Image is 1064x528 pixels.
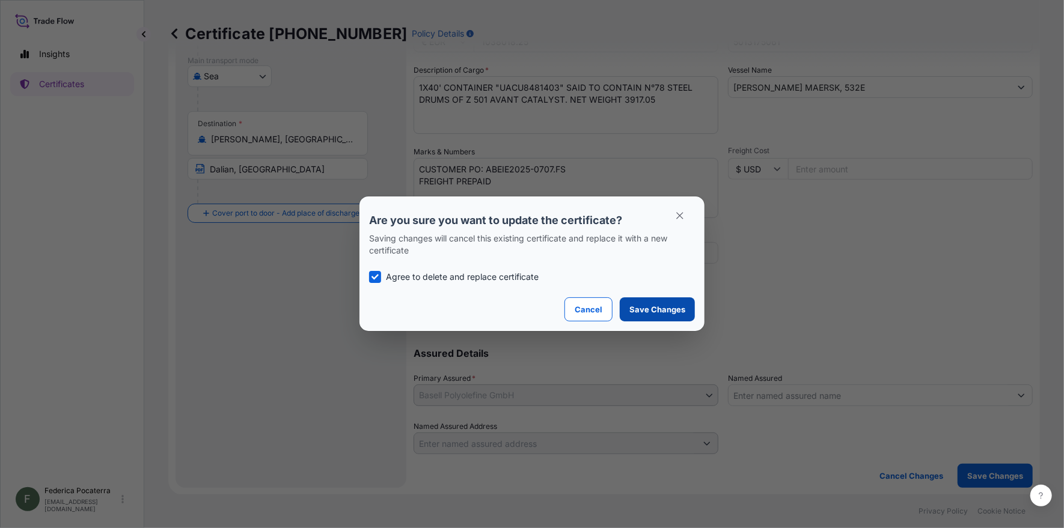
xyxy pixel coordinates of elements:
[575,303,602,315] p: Cancel
[629,303,685,315] p: Save Changes
[369,232,695,256] p: Saving changes will cancel this existing certificate and replace it with a new certificate
[564,297,613,321] button: Cancel
[369,213,695,228] p: Are you sure you want to update the certificate?
[620,297,695,321] button: Save Changes
[386,271,539,283] p: Agree to delete and replace certificate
